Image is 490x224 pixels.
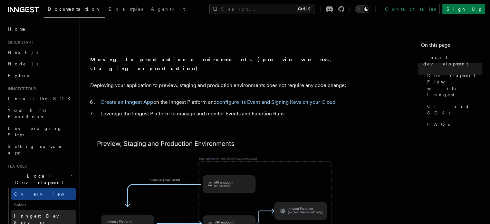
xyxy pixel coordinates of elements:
span: Quick start [5,40,33,45]
a: Development Flow with Inngest [425,70,482,101]
a: configure its Event and Signing Keys on your Cloud [216,99,335,105]
li: Leverage the Inngest Platform to manage and monitor Events and Function Runs [99,109,348,118]
a: CLI and SDKs [425,101,482,119]
span: Features [5,164,27,169]
a: Your first Functions [5,104,76,122]
span: AgentKit [151,6,185,12]
a: Python [5,70,76,81]
strong: Moving to production environments (preview envs, staging or production) [90,56,335,72]
a: Setting up your app [5,141,76,159]
span: Inngest tour [5,86,36,92]
span: Development Flow with Inngest [427,72,482,98]
span: Setting up your app [8,144,63,155]
a: AgentKit [147,2,189,17]
kbd: Ctrl+K [297,6,311,12]
a: FAQs [425,119,482,130]
button: Toggle dark mode [355,5,370,13]
span: Install the SDK [8,96,74,101]
a: Documentation [44,2,105,18]
span: Guides [11,200,76,210]
span: Documentation [48,6,101,12]
a: Create an Inngest App [101,99,153,105]
a: Next.js [5,46,76,58]
a: Node.js [5,58,76,70]
a: Sign Up [442,4,485,14]
a: Home [5,23,76,35]
span: Overview [14,191,80,197]
a: Contact sales [381,4,440,14]
a: Overview [11,188,76,200]
p: Deploying your application to preview, staging and production environments does not require any c... [90,81,348,90]
a: Leveraging Steps [5,122,76,141]
span: Python [8,73,31,78]
span: Examples [109,6,143,12]
span: Home [8,26,26,32]
span: Leveraging Steps [8,126,62,137]
a: Install the SDK [5,93,76,104]
span: FAQs [427,121,450,128]
button: Search...Ctrl+K [209,4,315,14]
span: Your first Functions [8,108,46,119]
button: Local Development [5,170,76,188]
h4: On this page [421,41,482,52]
span: Local Development [5,173,70,186]
span: Next.js [8,50,38,55]
span: Node.js [8,61,38,66]
a: Local development [421,52,482,70]
li: on the Inngest Platform and . [99,98,348,107]
a: Examples [105,2,147,17]
span: Local development [423,54,482,67]
span: CLI and SDKs [427,103,482,116]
